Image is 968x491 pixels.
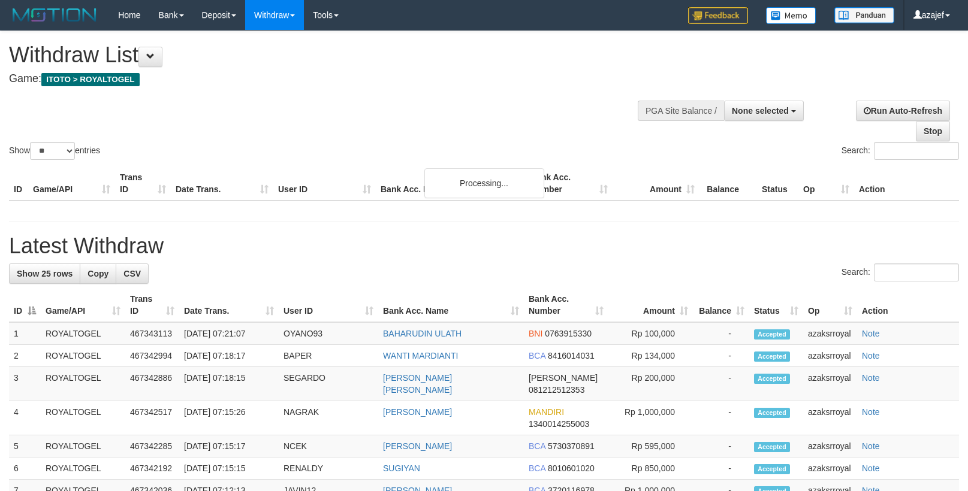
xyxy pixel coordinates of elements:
th: ID: activate to sort column descending [9,288,41,322]
span: Copy 5730370891 to clipboard [548,441,595,451]
h1: Latest Withdraw [9,234,959,258]
a: Note [862,351,880,360]
td: - [693,435,749,457]
span: None selected [732,106,789,116]
span: Show 25 rows [17,269,73,278]
span: Copy 0763915330 to clipboard [545,329,592,338]
button: None selected [724,101,804,121]
span: MANDIRI [529,407,564,417]
span: BNI [529,329,542,338]
td: 467343113 [125,322,179,345]
th: Trans ID: activate to sort column ascending [125,288,179,322]
td: ROYALTOGEL [41,435,125,457]
a: Note [862,373,880,383]
span: Copy [88,269,108,278]
th: Bank Acc. Name: activate to sort column ascending [378,288,524,322]
span: CSV [123,269,141,278]
img: Button%20Memo.svg [766,7,816,24]
td: BAPER [279,345,378,367]
span: Copy 8416014031 to clipboard [548,351,595,360]
h4: Game: [9,73,634,85]
a: Copy [80,263,116,284]
th: Balance: activate to sort column ascending [693,288,749,322]
img: Feedback.jpg [688,7,748,24]
a: Note [862,463,880,473]
label: Search: [842,263,959,281]
img: panduan.png [834,7,894,23]
td: Rp 134,000 [608,345,693,367]
input: Search: [874,142,959,160]
td: 467342192 [125,457,179,480]
td: 467342285 [125,435,179,457]
a: Stop [916,121,950,141]
th: Action [854,166,959,201]
th: Bank Acc. Name [376,166,526,201]
a: BAHARUDIN ULATH [383,329,462,338]
select: Showentries [30,142,75,160]
div: PGA Site Balance / [638,101,724,121]
span: Accepted [754,442,790,452]
th: User ID: activate to sort column ascending [279,288,378,322]
span: BCA [529,463,545,473]
td: azaksrroyal [803,322,857,345]
th: ID [9,166,28,201]
td: - [693,322,749,345]
label: Show entries [9,142,100,160]
td: azaksrroyal [803,401,857,435]
span: BCA [529,441,545,451]
label: Search: [842,142,959,160]
td: NAGRAK [279,401,378,435]
td: 4 [9,401,41,435]
td: Rp 100,000 [608,322,693,345]
th: Balance [699,166,757,201]
a: WANTI MARDIANTI [383,351,458,360]
th: Date Trans. [171,166,273,201]
th: Trans ID [115,166,171,201]
span: Copy 1340014255003 to clipboard [529,419,589,429]
td: Rp 595,000 [608,435,693,457]
h1: Withdraw List [9,43,634,67]
th: Status: activate to sort column ascending [749,288,803,322]
th: Op: activate to sort column ascending [803,288,857,322]
a: [PERSON_NAME] [383,441,452,451]
a: [PERSON_NAME] [383,407,452,417]
span: Accepted [754,351,790,362]
td: [DATE] 07:21:07 [179,322,279,345]
td: 467342517 [125,401,179,435]
th: Date Trans.: activate to sort column ascending [179,288,279,322]
th: Status [757,166,798,201]
td: ROYALTOGEL [41,345,125,367]
a: Note [862,441,880,451]
th: Bank Acc. Number: activate to sort column ascending [524,288,608,322]
th: User ID [273,166,376,201]
span: BCA [529,351,545,360]
td: [DATE] 07:15:15 [179,457,279,480]
td: Rp 200,000 [608,367,693,401]
span: ITOTO > ROYALTOGEL [41,73,140,86]
td: ROYALTOGEL [41,322,125,345]
th: Bank Acc. Number [526,166,613,201]
td: Rp 1,000,000 [608,401,693,435]
th: Amount: activate to sort column ascending [608,288,693,322]
td: azaksrroyal [803,367,857,401]
td: 1 [9,322,41,345]
span: [PERSON_NAME] [529,373,598,383]
td: azaksrroyal [803,435,857,457]
td: 6 [9,457,41,480]
td: [DATE] 07:15:26 [179,401,279,435]
td: Rp 850,000 [608,457,693,480]
a: Note [862,329,880,338]
td: SEGARDO [279,367,378,401]
td: ROYALTOGEL [41,457,125,480]
a: SUGIYAN [383,463,420,473]
td: - [693,457,749,480]
td: 467342886 [125,367,179,401]
img: MOTION_logo.png [9,6,100,24]
span: Accepted [754,408,790,418]
th: Action [857,288,959,322]
td: RENALDY [279,457,378,480]
span: Accepted [754,374,790,384]
td: - [693,345,749,367]
input: Search: [874,263,959,281]
td: azaksrroyal [803,457,857,480]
